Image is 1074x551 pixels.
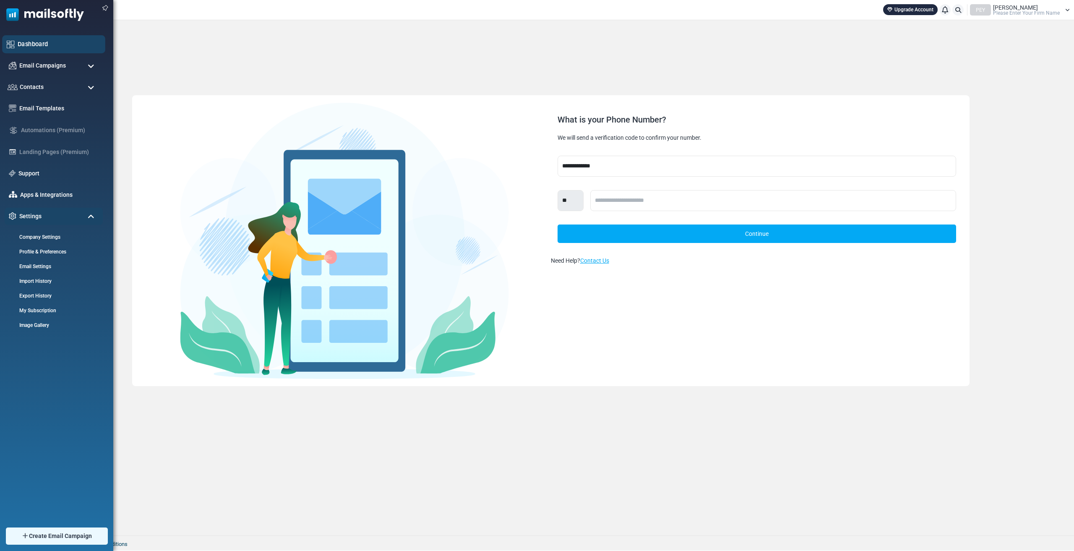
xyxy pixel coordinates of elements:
div: We will send a verification code to confirm your number. [558,134,956,142]
a: Email Settings [5,263,101,270]
a: Image Gallery [5,321,101,329]
a: Apps & Integrations [20,191,99,199]
span: Settings [19,212,42,221]
img: dashboard-icon.svg [7,40,15,48]
a: Import History [5,277,101,285]
span: Email Campaigns [19,61,66,70]
a: My Subscription [5,307,101,314]
a: Profile & Preferences [5,248,101,256]
span: [PERSON_NAME] [993,5,1038,10]
a: PEY [PERSON_NAME] Please Enter Your Firm Name [970,4,1070,16]
div: What is your Phone Number? [558,115,956,124]
img: contacts-icon.svg [8,84,18,90]
a: Upgrade Account [883,4,938,15]
div: Need Help? [551,256,963,265]
span: Please Enter Your Firm Name [993,10,1060,16]
a: Export History [5,292,101,300]
img: campaigns-icon.png [9,62,16,69]
footer: 2025 [27,535,1074,551]
img: settings-icon.svg [9,212,16,220]
a: Contact Us [580,257,609,264]
span: Create Email Campaign [29,532,92,541]
a: Support [18,169,99,178]
a: Continue [558,225,956,243]
img: workflow.svg [9,125,18,135]
img: support-icon.svg [9,170,16,177]
img: landing_pages.svg [9,148,16,156]
div: PEY [970,4,991,16]
a: Email Templates [19,104,99,113]
span: Contacts [20,83,44,91]
a: Dashboard [18,39,101,49]
a: Company Settings [5,233,101,241]
img: email-templates-icon.svg [9,104,16,112]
